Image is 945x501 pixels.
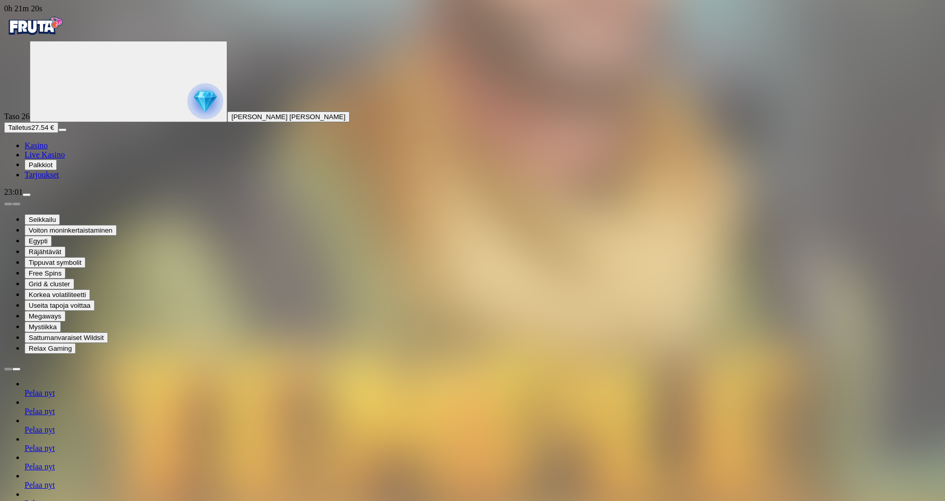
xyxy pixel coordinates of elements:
[12,368,20,371] button: next slide
[25,141,48,150] a: diamond iconKasino
[187,83,223,119] img: reward progress
[25,407,55,416] a: Pelaa nyt
[25,141,48,150] span: Kasino
[29,312,61,320] span: Megaways
[25,300,95,311] button: Useita tapoja voittaa
[25,311,66,322] button: Megaways
[29,269,61,277] span: Free Spins
[231,113,346,121] span: [PERSON_NAME] [PERSON_NAME]
[29,280,70,288] span: Grid & cluster
[29,237,48,245] span: Egypti
[25,481,55,489] a: Pelaa nyt
[25,332,108,343] button: Sattumanvaraiset Wildsit
[25,462,55,471] a: Pelaa nyt
[25,214,60,225] button: Seikkailu
[25,279,74,289] button: Grid & cluster
[25,425,55,434] a: Pelaa nyt
[25,225,117,236] button: Voiton moninkertaistaminen
[29,259,81,266] span: Tippuvat symbolit
[25,389,55,397] a: Pelaa nyt
[8,124,31,131] span: Talletus
[31,124,54,131] span: 27.54 €
[25,444,55,452] a: Pelaa nyt
[4,188,23,196] span: 23:01
[4,32,66,40] a: Fruta
[29,248,61,256] span: Räjähtävät
[29,226,113,234] span: Voiton moninkertaistaminen
[25,322,61,332] button: Mystiikka
[58,128,67,131] button: menu
[23,193,31,196] button: menu
[12,202,20,206] button: next slide
[25,268,66,279] button: Free Spins
[4,202,12,206] button: prev slide
[25,160,57,170] button: reward iconPalkkiot
[25,236,52,246] button: Egypti
[4,13,66,39] img: Fruta
[4,112,30,121] span: Taso 26
[4,4,42,13] span: user session time
[29,291,86,299] span: Korkea volatiliteetti
[4,122,58,133] button: Talletusplus icon27.54 €
[25,150,65,159] span: Live Kasino
[25,246,66,257] button: Räjähtävät
[25,170,59,179] span: Tarjoukset
[25,289,90,300] button: Korkea volatiliteetti
[29,345,72,352] span: Relax Gaming
[29,161,53,169] span: Palkkiot
[30,41,227,122] button: reward progress
[25,170,59,179] a: gift-inverted iconTarjoukset
[29,334,104,341] span: Sattumanvaraiset Wildsit
[29,216,56,223] span: Seikkailu
[25,343,76,354] button: Relax Gaming
[25,150,65,159] a: poker-chip iconLive Kasino
[25,257,85,268] button: Tippuvat symbolit
[4,13,941,179] nav: Primary
[227,111,350,122] button: [PERSON_NAME] [PERSON_NAME]
[29,302,91,309] span: Useita tapoja voittaa
[29,323,57,331] span: Mystiikka
[4,368,12,371] button: prev slide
